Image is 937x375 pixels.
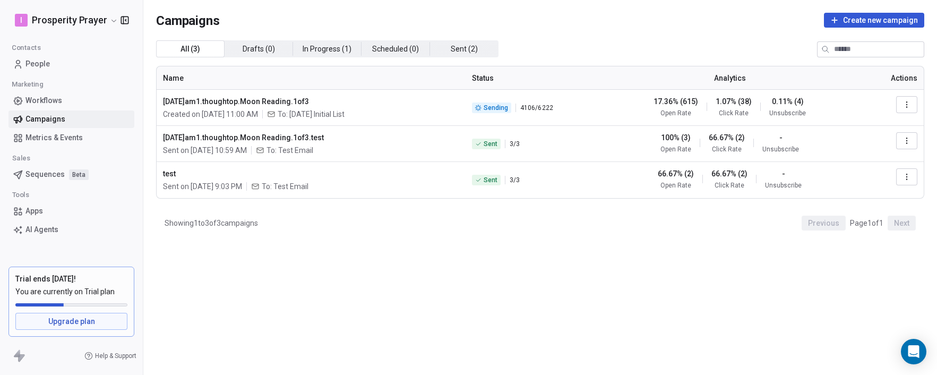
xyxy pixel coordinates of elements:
span: People [25,58,50,70]
span: Sent on [DATE] 9:03 PM [163,181,242,192]
span: To: Test Email [267,145,313,156]
span: 0.11% (4) [772,96,804,107]
button: IProsperity Prayer [13,11,113,29]
span: AI Agents [25,224,58,235]
a: People [8,55,134,73]
span: In Progress ( 1 ) [303,44,351,55]
span: Sent on [DATE] 10:59 AM [163,145,247,156]
span: Marketing [7,76,48,92]
button: Previous [802,216,846,231]
span: 4106 / 6222 [520,104,553,112]
a: AI Agents [8,221,134,238]
span: Unsubscribe [765,181,802,190]
span: Prosperity Prayer [32,13,107,27]
span: [DATE]am1.thoughtop.Moon Reading.1of3 [163,96,459,107]
th: Status [466,66,598,90]
span: Click Rate [719,109,749,117]
th: Analytics [598,66,861,90]
a: Apps [8,202,134,220]
span: Help & Support [95,352,136,360]
span: Sent [484,176,497,184]
span: [DATE]am1.thoughtop.Moon Reading.1of3.test [163,132,459,143]
th: Name [157,66,466,90]
span: Metrics & Events [25,132,83,143]
span: Sales [7,150,35,166]
div: Trial ends [DATE]! [15,274,127,284]
span: 100% (3) [661,132,691,143]
span: test [163,168,459,179]
span: Upgrade plan [48,316,95,327]
a: Upgrade plan [15,313,127,330]
a: SequencesBeta [8,166,134,183]
span: You are currently on Trial plan [15,286,127,297]
button: Create new campaign [824,13,924,28]
span: Sent ( 2 ) [451,44,478,55]
span: Open Rate [660,109,691,117]
a: Help & Support [84,352,136,360]
a: Metrics & Events [8,129,134,147]
span: Drafts ( 0 ) [243,44,275,55]
span: 3 / 3 [510,176,520,184]
span: Campaigns [25,114,65,125]
span: Scheduled ( 0 ) [372,44,419,55]
a: Workflows [8,92,134,109]
span: To: Test Email [262,181,308,192]
span: Click Rate [715,181,744,190]
span: Tools [7,187,34,203]
span: 1.07% (38) [716,96,752,107]
span: 3 / 3 [510,140,520,148]
span: Showing 1 to 3 of 3 campaigns [165,218,258,228]
span: Unsubscribe [762,145,799,154]
span: Unsubscribe [769,109,806,117]
span: Created on [DATE] 11:00 AM [163,109,258,120]
span: I [20,15,22,25]
span: - [779,132,783,143]
span: Click Rate [712,145,742,154]
span: Sending [484,104,508,112]
span: To: Oct 1 Initial List [278,109,345,120]
a: Campaigns [8,110,134,128]
span: 66.67% (2) [709,132,745,143]
th: Actions [861,66,924,90]
span: Campaigns [156,13,220,28]
span: Sent [484,140,497,148]
button: Next [888,216,916,231]
span: 66.67% (2) [658,168,694,179]
span: Page 1 of 1 [850,218,883,228]
span: Beta [69,169,89,180]
span: Apps [25,206,43,217]
span: 17.36% (615) [654,96,698,107]
span: Sequences [25,169,65,180]
span: 66.67% (2) [711,168,747,179]
span: - [782,168,785,179]
span: Workflows [25,95,62,106]
span: Contacts [7,40,46,56]
div: Open Intercom Messenger [901,339,926,364]
span: Open Rate [660,145,691,154]
span: Open Rate [660,181,691,190]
